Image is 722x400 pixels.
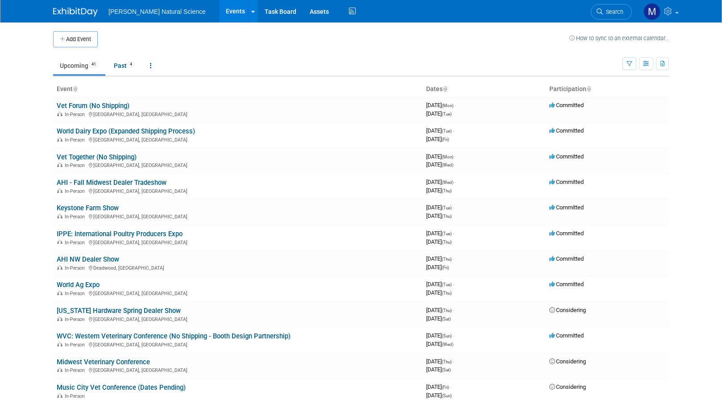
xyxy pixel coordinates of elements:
span: - [453,281,454,287]
span: [PERSON_NAME] Natural Science [108,8,206,15]
span: - [453,204,454,211]
img: In-Person Event [57,162,62,167]
div: [GEOGRAPHIC_DATA], [GEOGRAPHIC_DATA] [57,212,419,220]
span: Committed [549,255,584,262]
span: - [450,383,452,390]
span: [DATE] [426,102,456,108]
span: In-Person [65,317,87,322]
span: [DATE] [426,289,452,296]
span: - [453,230,454,237]
span: - [455,102,456,108]
span: (Fri) [442,385,449,390]
img: In-Person Event [57,265,62,270]
div: [GEOGRAPHIC_DATA], [GEOGRAPHIC_DATA] [57,136,419,143]
a: WVC: Western Veterinary Conference (No Shipping - Booth Design Partnership) [57,332,290,340]
span: (Fri) [442,137,449,142]
span: - [453,255,454,262]
span: [DATE] [426,212,452,219]
span: (Tue) [442,112,452,117]
img: In-Person Event [57,367,62,372]
a: Keystone Farm Show [57,204,119,212]
span: In-Person [65,367,87,373]
a: World Ag Expo [57,281,100,289]
span: Committed [549,332,584,339]
span: (Tue) [442,231,452,236]
a: Upcoming41 [53,57,105,74]
span: [DATE] [426,315,451,322]
a: Sort by Participation Type [586,85,591,92]
span: (Sat) [442,367,451,372]
span: In-Person [65,162,87,168]
span: Committed [549,281,584,287]
span: [DATE] [426,392,452,399]
a: Music City Vet Conference (Dates Pending) [57,383,186,392]
img: In-Person Event [57,291,62,295]
span: (Sat) [442,317,451,321]
th: Event [53,82,423,97]
span: [DATE] [426,307,454,313]
span: 41 [89,61,99,68]
span: In-Person [65,393,87,399]
div: [GEOGRAPHIC_DATA], [GEOGRAPHIC_DATA] [57,341,419,348]
span: In-Person [65,240,87,246]
a: Sort by Start Date [443,85,447,92]
div: Deadwood, [GEOGRAPHIC_DATA] [57,264,419,271]
span: [DATE] [426,204,454,211]
a: IPPE: International Poultry Producers Expo [57,230,183,238]
span: In-Person [65,291,87,296]
span: [DATE] [426,127,454,134]
span: [DATE] [426,383,452,390]
img: In-Person Event [57,214,62,218]
span: (Tue) [442,129,452,133]
a: Sort by Event Name [73,85,77,92]
span: In-Person [65,214,87,220]
span: (Thu) [442,359,452,364]
th: Participation [546,82,669,97]
span: (Tue) [442,282,452,287]
span: (Fri) [442,265,449,270]
span: In-Person [65,112,87,117]
span: 4 [127,61,135,68]
div: [GEOGRAPHIC_DATA], [GEOGRAPHIC_DATA] [57,289,419,296]
span: In-Person [65,265,87,271]
a: AHI NW Dealer Show [57,255,119,263]
span: [DATE] [426,358,454,365]
span: (Thu) [442,308,452,313]
span: (Thu) [442,214,452,219]
span: In-Person [65,188,87,194]
span: [DATE] [426,179,456,185]
a: Search [591,4,632,20]
a: How to sync to an external calendar... [569,35,669,42]
button: Add Event [53,31,98,47]
span: (Wed) [442,180,453,185]
span: (Thu) [442,257,452,262]
span: [DATE] [426,187,452,194]
span: - [455,179,456,185]
a: AHI - Fall Midwest Dealer Tradeshow [57,179,166,187]
img: In-Person Event [57,317,62,321]
img: In-Person Event [57,137,62,142]
span: [DATE] [426,153,456,160]
div: [GEOGRAPHIC_DATA], [GEOGRAPHIC_DATA] [57,187,419,194]
span: [DATE] [426,264,449,271]
span: Committed [549,230,584,237]
span: [DATE] [426,230,454,237]
span: [DATE] [426,366,451,373]
div: [GEOGRAPHIC_DATA], [GEOGRAPHIC_DATA] [57,366,419,373]
th: Dates [423,82,546,97]
div: [GEOGRAPHIC_DATA], [GEOGRAPHIC_DATA] [57,110,419,117]
span: (Tue) [442,205,452,210]
span: [DATE] [426,238,452,245]
img: In-Person Event [57,112,62,116]
span: Committed [549,153,584,160]
span: [DATE] [426,341,453,347]
a: Past4 [107,57,141,74]
span: [DATE] [426,110,452,117]
div: [GEOGRAPHIC_DATA], [GEOGRAPHIC_DATA] [57,315,419,322]
span: In-Person [65,342,87,348]
img: In-Person Event [57,342,62,346]
span: Committed [549,179,584,185]
span: Committed [549,127,584,134]
span: (Thu) [442,291,452,296]
span: (Thu) [442,240,452,245]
